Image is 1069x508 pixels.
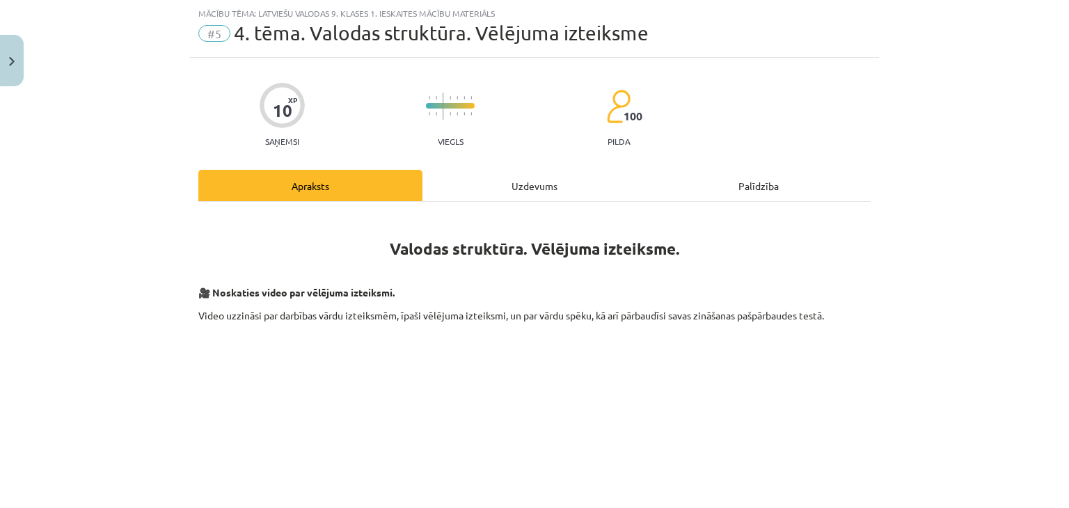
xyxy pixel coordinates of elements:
[647,170,871,201] div: Palīdzība
[457,96,458,100] img: icon-short-line-57e1e144782c952c97e751825c79c345078a6d821885a25fce030b3d8c18986b.svg
[288,96,297,104] span: XP
[260,136,305,146] p: Saņemsi
[198,25,230,42] span: #5
[624,110,642,122] span: 100
[273,101,292,120] div: 10
[608,136,630,146] p: pilda
[390,239,680,259] strong: Valodas struktūra. Vēlējuma izteiksme.
[198,170,422,201] div: Apraksts
[606,89,631,124] img: students-c634bb4e5e11cddfef0936a35e636f08e4e9abd3cc4e673bd6f9a4125e45ecb1.svg
[470,112,472,116] img: icon-short-line-57e1e144782c952c97e751825c79c345078a6d821885a25fce030b3d8c18986b.svg
[443,93,444,120] img: icon-long-line-d9ea69661e0d244f92f715978eff75569469978d946b2353a9bb055b3ed8787d.svg
[429,96,430,100] img: icon-short-line-57e1e144782c952c97e751825c79c345078a6d821885a25fce030b3d8c18986b.svg
[450,112,451,116] img: icon-short-line-57e1e144782c952c97e751825c79c345078a6d821885a25fce030b3d8c18986b.svg
[429,112,430,116] img: icon-short-line-57e1e144782c952c97e751825c79c345078a6d821885a25fce030b3d8c18986b.svg
[436,96,437,100] img: icon-short-line-57e1e144782c952c97e751825c79c345078a6d821885a25fce030b3d8c18986b.svg
[457,112,458,116] img: icon-short-line-57e1e144782c952c97e751825c79c345078a6d821885a25fce030b3d8c18986b.svg
[464,96,465,100] img: icon-short-line-57e1e144782c952c97e751825c79c345078a6d821885a25fce030b3d8c18986b.svg
[450,96,451,100] img: icon-short-line-57e1e144782c952c97e751825c79c345078a6d821885a25fce030b3d8c18986b.svg
[198,308,871,323] p: Video uzzināsi par darbības vārdu izteiksmēm, īpaši vēlējuma izteiksmi, un par vārdu spēku, kā ar...
[198,286,395,299] strong: 🎥 Noskaties video par vēlējuma izteiksmi.
[438,136,464,146] p: Viegls
[9,57,15,66] img: icon-close-lesson-0947bae3869378f0d4975bcd49f059093ad1ed9edebbc8119c70593378902aed.svg
[470,96,472,100] img: icon-short-line-57e1e144782c952c97e751825c79c345078a6d821885a25fce030b3d8c18986b.svg
[422,170,647,201] div: Uzdevums
[198,8,871,18] div: Mācību tēma: Latviešu valodas 9. klases 1. ieskaites mācību materiāls
[464,112,465,116] img: icon-short-line-57e1e144782c952c97e751825c79c345078a6d821885a25fce030b3d8c18986b.svg
[234,22,649,45] span: 4. tēma. Valodas struktūra. Vēlējuma izteiksme
[436,112,437,116] img: icon-short-line-57e1e144782c952c97e751825c79c345078a6d821885a25fce030b3d8c18986b.svg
